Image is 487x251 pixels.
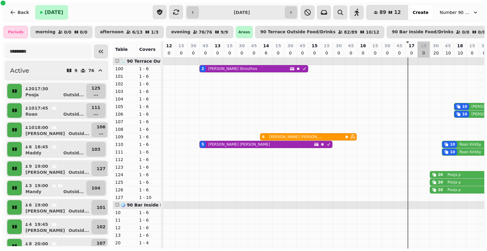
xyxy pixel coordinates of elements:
button: 2017:30PoojaOutsid... [23,84,85,98]
button: 127 [92,161,111,176]
p: 45 [251,43,257,49]
p: [PERSON_NAME] [PERSON_NAME] [208,142,270,147]
p: 13 [215,43,220,49]
p: 1 - 6 [139,96,158,102]
p: 17 [409,43,414,49]
p: 6 [28,144,32,150]
p: 20 [115,240,134,246]
p: 0 [336,50,341,56]
span: [DATE] [45,10,63,15]
button: 8912 [366,5,408,20]
p: 1 - 6 [139,157,158,163]
p: 45 [202,43,208,49]
p: Outsid ... [68,169,89,175]
p: 1 - 6 [139,141,158,147]
p: 9 [75,68,78,73]
span: 89 [379,10,386,15]
p: [PERSON_NAME] [PERSON_NAME] [269,134,325,139]
p: 0 / 0 [80,30,88,34]
p: 15 [312,43,317,49]
p: 108 [115,126,134,132]
p: 107 [97,240,105,246]
p: 0 [191,50,196,56]
p: 90 Terrace Outside Food/Drinks [260,30,335,35]
p: 19:00 [35,202,48,208]
p: Mandy [25,189,42,195]
p: 0 [324,50,329,56]
p: Pooja p [448,172,461,177]
button: 919:00[PERSON_NAME]Outsid... [23,161,90,176]
div: 20 [438,187,443,192]
p: 0 [482,50,487,56]
p: Outsid ... [68,227,89,233]
p: 14 [263,43,269,49]
p: 10 [115,210,134,216]
p: 17:45 [35,105,48,111]
p: 20:00 [35,241,48,247]
p: 0 [300,50,305,56]
p: ... [92,111,100,117]
p: 20 [28,86,32,92]
p: 0 [203,50,208,56]
p: 104 [92,185,100,191]
button: 1017:45RoanOutsid... [23,103,85,118]
p: 0 [167,50,172,56]
p: 0 [239,50,244,56]
span: 🪩 90 Bar Inside Food/Drinks [120,203,188,207]
p: 10 [28,105,32,111]
p: 101 [115,73,134,79]
p: Pooja p [448,187,461,192]
p: 105 [115,104,134,110]
p: 16 [360,43,366,49]
p: 0 [215,50,220,56]
div: 2 [202,66,204,71]
button: 419:45[PERSON_NAME]Outsid... [23,220,90,234]
p: 0 [397,50,402,56]
p: 15 [324,43,329,49]
span: 🦢 90 Terrace Outside Food/Drinks [120,59,202,64]
button: Number 90 Bar [436,7,482,18]
p: 109 [115,134,134,140]
p: 30 [384,43,390,49]
p: 0 [361,50,365,56]
p: 15 [178,43,184,49]
span: Number 90 Bar [440,9,470,15]
p: 103 [115,88,134,94]
p: Pooja p [448,180,461,185]
button: evening76/769/9 [166,26,233,38]
p: morning [35,30,55,35]
div: Areas [236,26,253,38]
p: 107 [115,119,134,125]
p: 123 [115,164,134,170]
p: 125 [115,179,134,185]
p: Roan Kirkby [459,150,481,154]
p: 1 - 6 [139,81,158,87]
div: 10 [450,150,455,154]
p: 15 [372,43,378,49]
p: 45 [299,43,305,49]
button: Active976 [5,61,108,80]
p: 1 - 6 [139,111,158,117]
p: 12 [115,225,134,231]
p: 0 [470,50,475,56]
p: 19:00 [35,163,48,169]
p: 101 [97,204,105,210]
div: 6 [262,134,265,139]
p: Outsid ... [63,189,84,195]
p: 0 [409,50,414,56]
p: 127 [97,166,105,172]
div: 5 [202,142,204,147]
p: Outsid ... [63,150,84,156]
p: Pooja [25,92,39,98]
p: 1 - 6 [139,232,158,238]
p: 9 / 9 [221,30,228,34]
p: 30 [433,43,439,49]
p: Roan [25,111,38,117]
p: 0 [276,50,281,56]
p: 0 [349,50,353,56]
button: 619:00[PERSON_NAME]Outsid... [23,200,90,215]
p: 1 - 6 [139,119,158,125]
p: 1 - 6 [139,104,158,110]
button: Back [5,5,34,20]
p: 76 [88,68,94,73]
